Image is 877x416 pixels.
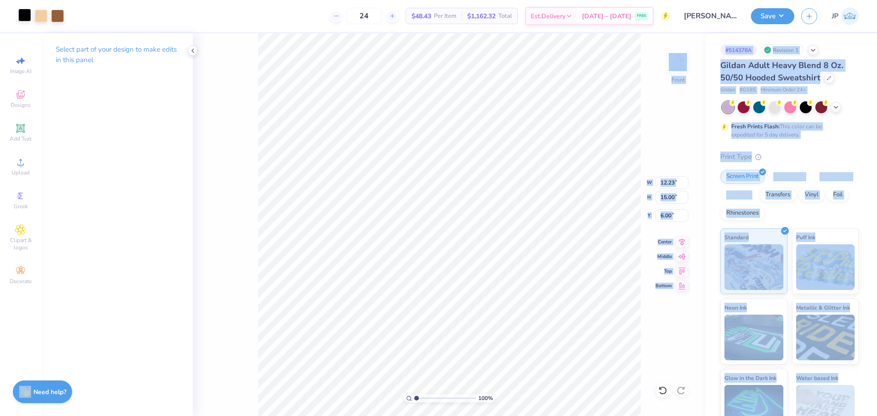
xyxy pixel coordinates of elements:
span: Bottom [655,283,672,289]
img: John Paul Torres [841,7,859,25]
span: Water based Ink [796,373,838,383]
a: JP [832,7,859,25]
span: [DATE] - [DATE] [582,11,631,21]
span: Standard [724,232,749,242]
span: JP [832,11,839,21]
div: Digital Print [814,170,858,184]
span: Designs [11,101,31,109]
span: 100 % [478,394,493,402]
p: Select part of your design to make edits in this panel [56,44,178,65]
button: Save [751,8,794,24]
img: Standard [724,244,783,290]
input: – – [346,8,382,24]
div: Rhinestones [720,206,765,220]
span: Total [498,11,512,21]
span: Add Text [10,135,32,142]
div: Transfers [760,188,796,202]
span: Puff Ink [796,232,815,242]
img: Neon Ink [724,315,783,360]
img: Front [669,53,687,71]
span: Metallic & Glitter Ink [796,303,850,312]
div: Embroidery [767,170,811,184]
span: Clipart & logos [5,237,37,251]
span: Est. Delivery [531,11,565,21]
img: Metallic & Glitter Ink [796,315,855,360]
span: Center [655,239,672,245]
div: Print Type [720,152,859,162]
span: # G185 [740,86,756,94]
span: Minimum Order: 24 + [761,86,806,94]
input: Untitled Design [677,7,744,25]
span: Glow in the Dark Ink [724,373,777,383]
div: # 514378A [720,44,757,56]
div: Screen Print [720,170,765,184]
div: Foil [827,188,849,202]
span: FREE [637,13,646,19]
span: $48.43 [412,11,431,21]
span: Top [655,268,672,274]
div: Front [671,76,685,84]
img: Puff Ink [796,244,855,290]
span: Neon Ink [724,303,747,312]
strong: Need help? [33,388,66,396]
div: This color can be expedited for 5 day delivery. [731,122,844,139]
span: Gildan Adult Heavy Blend 8 Oz. 50/50 Hooded Sweatshirt [720,60,843,83]
div: Applique [720,188,757,202]
strong: Fresh Prints Flash: [731,123,780,130]
span: Upload [11,169,30,176]
span: Image AI [10,68,32,75]
span: Greek [14,203,28,210]
span: Per Item [434,11,456,21]
span: Decorate [10,278,32,285]
span: Middle [655,253,672,260]
div: Revision 1 [761,44,803,56]
div: Vinyl [799,188,824,202]
span: Gildan [720,86,735,94]
span: $1,162.32 [467,11,496,21]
